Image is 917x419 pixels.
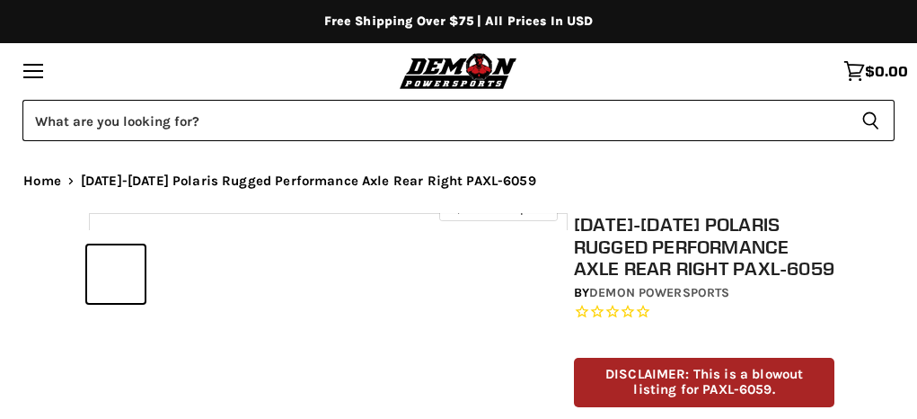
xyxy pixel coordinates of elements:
[574,303,835,322] span: Rated 0.0 out of 5 stars 0 reviews
[22,100,847,141] input: Search
[22,100,895,141] form: Product
[574,213,835,280] h1: [DATE]-[DATE] Polaris Rugged Performance Axle Rear Right PAXL-6059
[448,201,548,215] span: Click to expand
[847,100,895,141] button: Search
[396,50,521,91] img: Demon Powersports
[574,283,835,303] div: by
[589,285,729,300] a: Demon Powersports
[834,51,917,91] a: $0.00
[865,63,908,79] span: $0.00
[23,174,61,189] a: Home
[574,358,835,407] p: DISCLAIMER: This is a blowout listing for PAXL-6059.
[81,174,536,189] span: [DATE]-[DATE] Polaris Rugged Performance Axle Rear Right PAXL-6059
[87,245,145,303] button: 2011-2013 Polaris Rugged Performance Axle Rear Right PAXL-6059 thumbnail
